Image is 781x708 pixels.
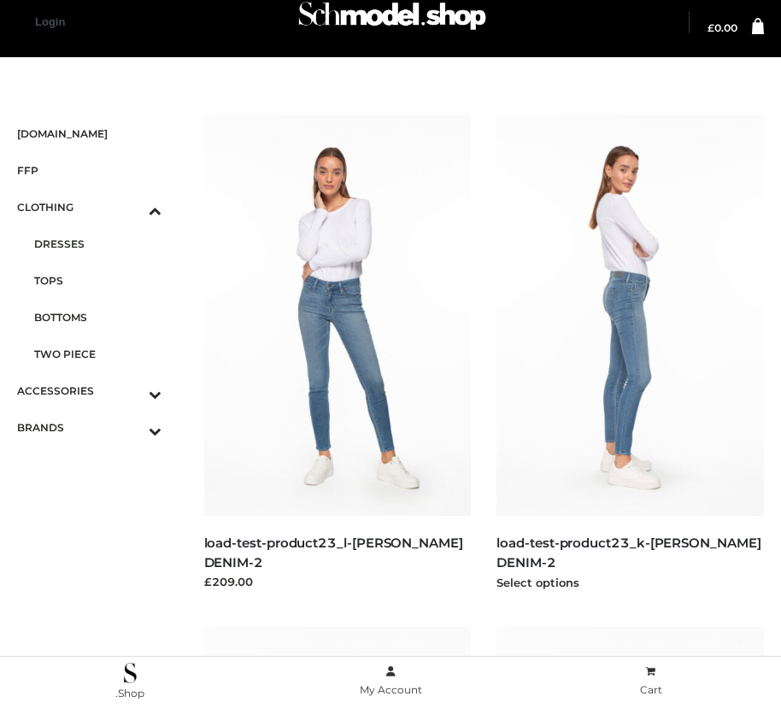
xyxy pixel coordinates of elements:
a: CLOTHINGToggle Submenu [17,189,161,225]
span: TWO PIECE [34,344,161,364]
button: Toggle Submenu [102,409,161,446]
span: £ [708,21,714,34]
span: [DOMAIN_NAME] [17,124,161,143]
a: My Account [261,662,521,700]
a: TOPS [34,262,161,299]
span: Cart [640,683,662,696]
a: DRESSES [34,225,161,262]
div: £209.00 [204,573,472,590]
a: BRANDSToggle Submenu [17,409,161,446]
button: Toggle Submenu [102,189,161,225]
a: Cart [520,662,781,700]
a: TWO PIECE [34,336,161,372]
a: Select options [496,576,579,589]
a: Login [35,15,65,28]
span: ACCESSORIES [17,381,161,401]
span: DRESSES [34,234,161,254]
span: FFP [17,161,161,180]
button: Toggle Submenu [102,372,161,409]
a: load-test-product23_l-[PERSON_NAME] DENIM-2 [204,535,463,570]
span: My Account [360,683,422,696]
span: CLOTHING [17,197,161,217]
a: £0.00 [708,23,737,33]
img: .Shop [124,663,137,683]
a: [DOMAIN_NAME] [17,115,161,152]
span: BOTTOMS [34,307,161,327]
span: BRANDS [17,418,161,437]
a: FFP [17,152,161,189]
a: ACCESSORIESToggle Submenu [17,372,161,409]
a: load-test-product23_k-[PERSON_NAME] DENIM-2 [496,535,760,570]
span: .Shop [115,687,144,699]
a: BOTTOMS [34,299,161,336]
span: TOPS [34,271,161,290]
bdi: 0.00 [708,21,737,34]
